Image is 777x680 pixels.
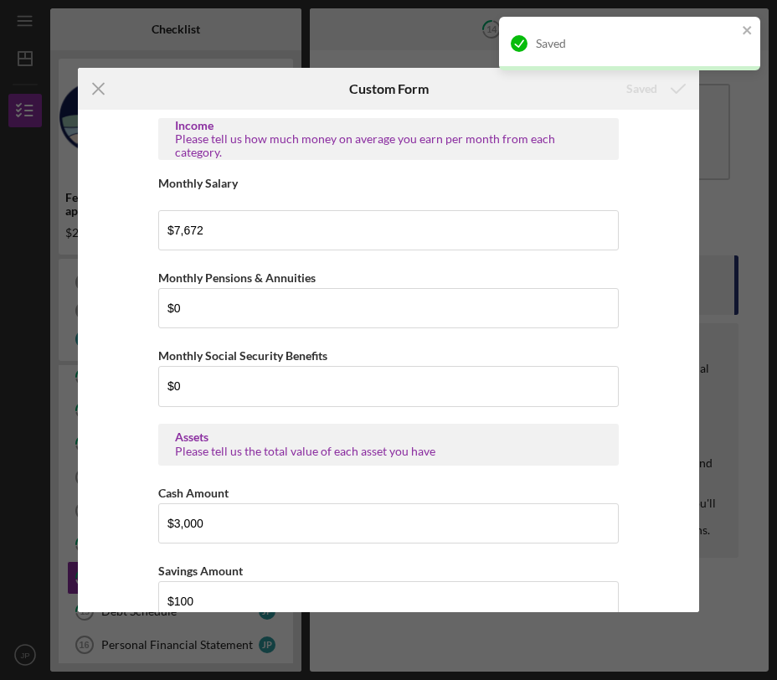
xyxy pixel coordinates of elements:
label: Monthly Social Security Benefits [158,348,327,363]
div: Income [175,119,602,132]
button: Saved [610,72,699,106]
label: Savings Amount [158,564,243,578]
div: Assets [175,430,602,444]
button: close [742,23,754,39]
div: Saved [626,72,657,106]
div: Please tell us the total value of each asset you have [175,445,602,458]
label: Monthly Pensions & Annuities [158,270,316,285]
div: Saved [536,37,737,50]
label: Cash Amount [158,486,229,500]
label: Monthly Salary [158,176,238,190]
div: Please tell us how much money on average you earn per month from each category. [175,132,602,159]
h6: Custom Form [349,81,429,96]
